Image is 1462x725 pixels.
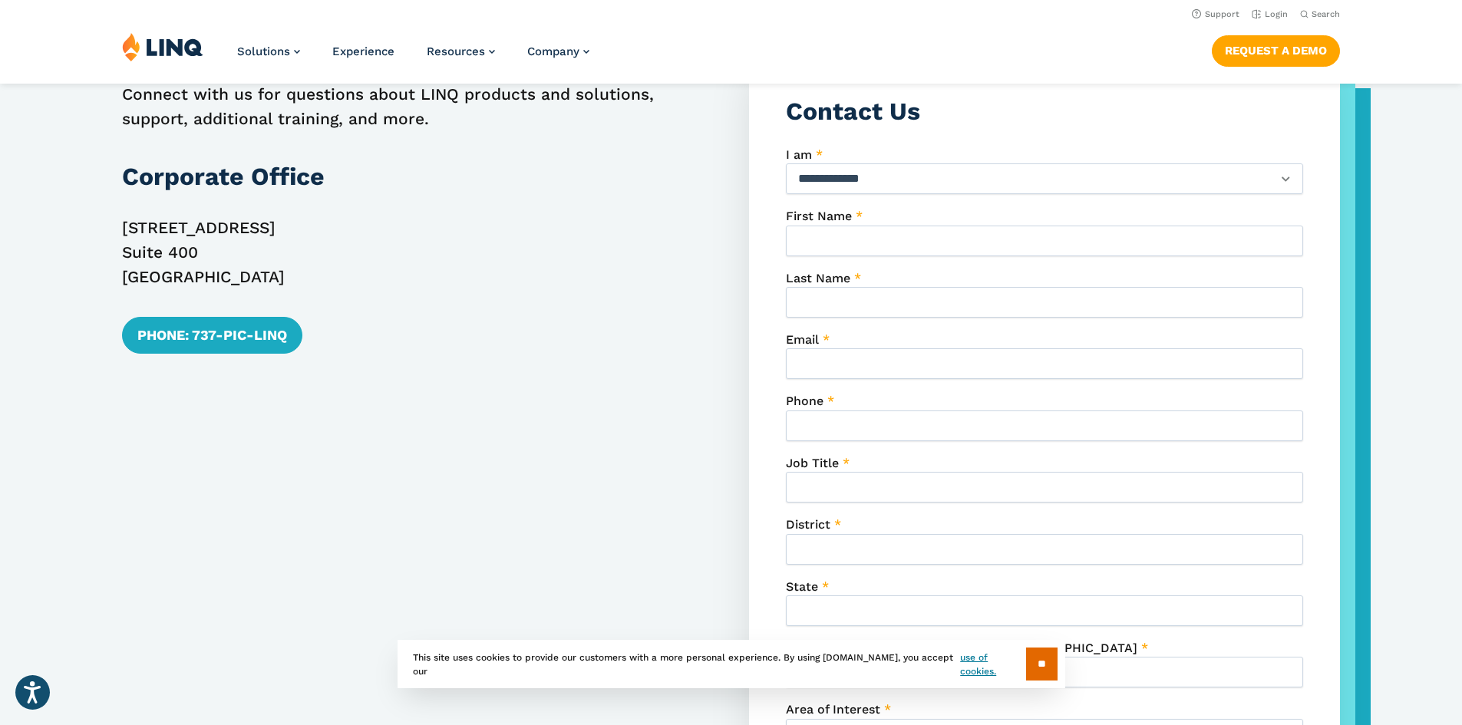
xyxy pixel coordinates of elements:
p: [STREET_ADDRESS] Suite 400 [GEOGRAPHIC_DATA] [122,216,713,289]
a: use of cookies. [960,651,1025,678]
h3: Corporate Office [122,160,713,194]
span: Phone [786,394,823,408]
a: Phone: 737-PIC-LINQ [122,317,302,354]
a: Login [1252,9,1288,19]
nav: Button Navigation [1212,32,1340,66]
img: LINQ | K‑12 Software [122,32,203,61]
span: State [786,579,818,594]
a: Resources [427,44,495,58]
span: Last Name [786,271,850,285]
a: Solutions [237,44,300,58]
nav: Primary Navigation [237,32,589,83]
a: Request a Demo [1212,35,1340,66]
span: Solutions [237,44,290,58]
div: This site uses cookies to provide our customers with a more personal experience. By using [DOMAIN... [398,640,1065,688]
span: Email [786,332,819,347]
a: Company [527,44,589,58]
span: Company [527,44,579,58]
span: District [786,517,830,532]
span: Search [1312,9,1340,19]
span: Job Title [786,456,839,470]
h3: Contact Us [786,94,1303,129]
span: I am [786,147,812,162]
a: Support [1192,9,1239,19]
span: Resources [427,44,485,58]
button: Open Search Bar [1300,8,1340,20]
p: We’re here when you need us! Connect with us for questions about LINQ products and solutions, sup... [122,58,713,131]
span: First Name [786,209,852,223]
a: Experience [332,44,394,58]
